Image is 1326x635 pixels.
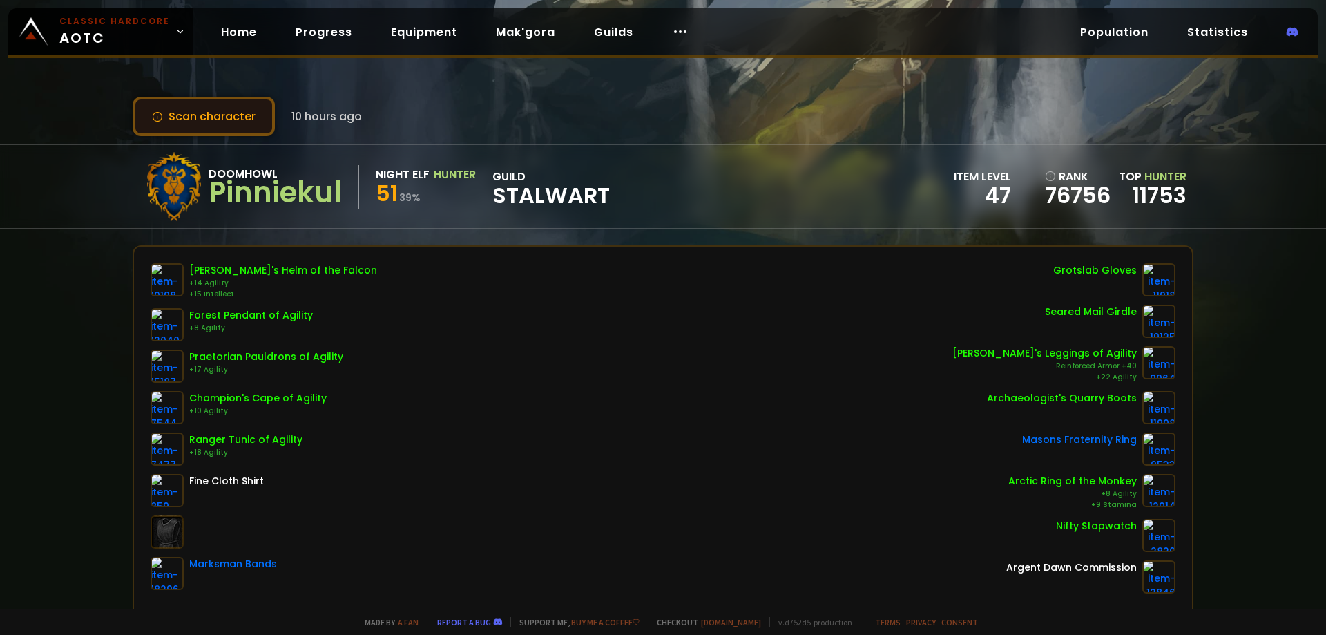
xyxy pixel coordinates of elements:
[1142,560,1175,594] img: item-12846
[189,289,377,300] div: +15 Intellect
[189,350,343,364] div: Praetorian Pauldrons of Agility
[399,191,421,205] small: 39 %
[189,278,377,289] div: +14 Agility
[59,15,170,28] small: Classic Hardcore
[1045,305,1137,319] div: Seared Mail Girdle
[210,18,268,46] a: Home
[189,364,343,375] div: +17 Agility
[906,617,936,627] a: Privacy
[1069,18,1160,46] a: Population
[1119,168,1186,185] div: Top
[492,168,610,206] div: guild
[875,617,901,627] a: Terms
[189,323,313,334] div: +8 Agility
[376,178,398,209] span: 51
[189,474,264,489] div: Fine Cloth Shirt
[189,391,327,406] div: Champion's Cape of Agility
[1142,433,1175,466] img: item-9533
[1022,433,1137,447] div: Masons Fraternity Ring
[1142,474,1175,507] img: item-12014
[285,18,363,46] a: Progress
[151,350,184,383] img: item-15187
[1056,519,1137,533] div: Nifty Stopwatch
[1142,305,1175,338] img: item-19125
[209,165,342,182] div: Doomhowl
[434,166,476,183] div: Hunter
[151,557,184,590] img: item-18296
[1008,489,1137,500] div: +8 Agility
[189,447,302,458] div: +18 Agility
[1144,169,1186,184] span: Hunter
[485,18,566,46] a: Mak'gora
[59,15,170,48] span: AOTC
[189,433,302,447] div: Ranger Tunic of Agility
[1006,560,1137,575] div: Argent Dawn Commission
[356,617,419,627] span: Made by
[189,557,277,571] div: Marksman Bands
[769,617,852,627] span: v. d752d5 - production
[1045,168,1111,185] div: rank
[1008,474,1137,489] div: Arctic Ring of the Monkey
[1142,519,1175,552] img: item-2820
[583,18,644,46] a: Guilds
[1132,180,1186,211] a: 11753
[1142,263,1175,296] img: item-11918
[701,617,761,627] a: [DOMAIN_NAME]
[952,372,1137,383] div: +22 Agility
[291,108,362,125] span: 10 hours ago
[189,308,313,323] div: Forest Pendant of Agility
[571,617,640,627] a: Buy me a coffee
[151,391,184,424] img: item-7544
[376,166,430,183] div: Night Elf
[492,185,610,206] span: Stalwart
[1142,346,1175,379] img: item-9964
[151,433,184,466] img: item-7477
[954,168,1011,185] div: item level
[151,308,184,341] img: item-12040
[437,617,491,627] a: Report a bug
[209,182,342,203] div: Pinniekul
[133,97,275,136] button: Scan character
[648,617,761,627] span: Checkout
[510,617,640,627] span: Support me,
[1142,391,1175,424] img: item-11908
[954,185,1011,206] div: 47
[398,617,419,627] a: a fan
[1176,18,1259,46] a: Statistics
[1053,263,1137,278] div: Grotslab Gloves
[189,263,377,278] div: [PERSON_NAME]'s Helm of the Falcon
[380,18,468,46] a: Equipment
[941,617,978,627] a: Consent
[151,263,184,296] img: item-10198
[952,346,1137,361] div: [PERSON_NAME]'s Leggings of Agility
[952,361,1137,372] div: Reinforced Armor +40
[1008,500,1137,511] div: +9 Stamina
[987,391,1137,406] div: Archaeologist's Quarry Boots
[1045,185,1111,206] a: 76756
[8,8,193,55] a: Classic HardcoreAOTC
[189,406,327,417] div: +10 Agility
[151,474,184,507] img: item-859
